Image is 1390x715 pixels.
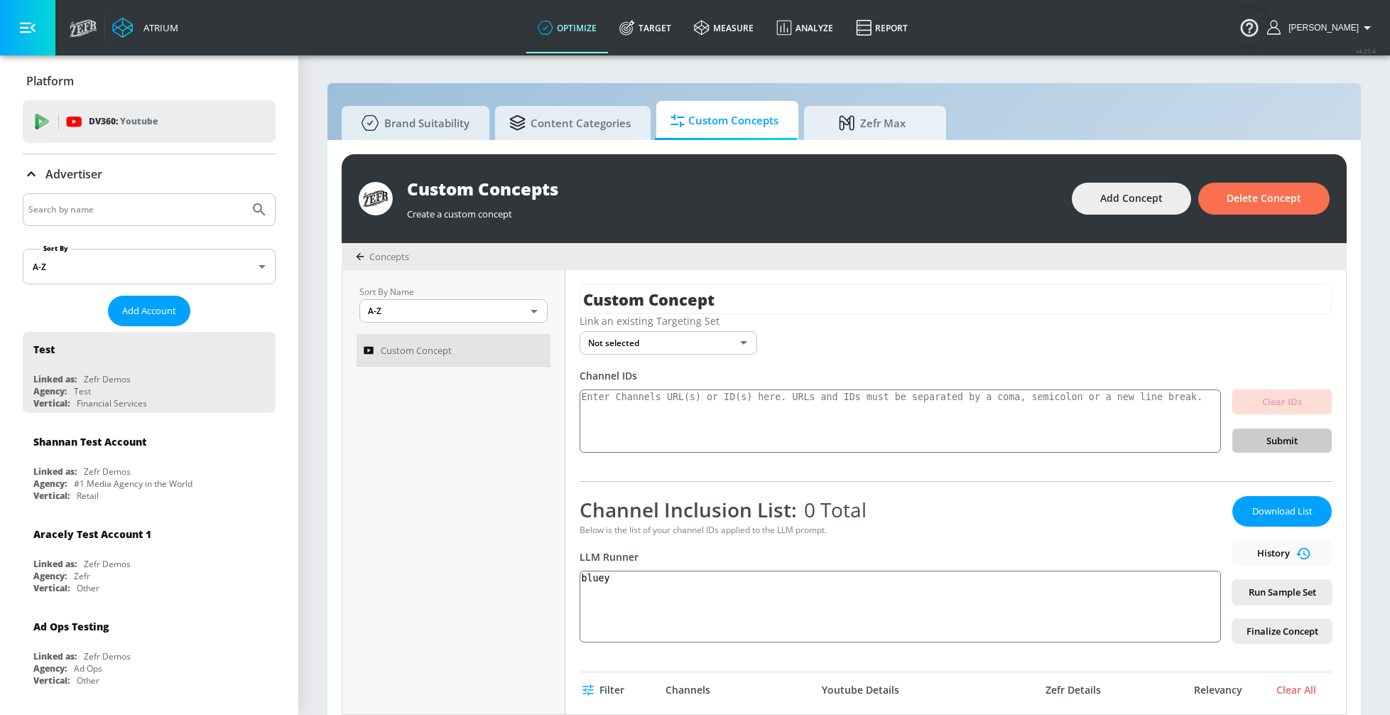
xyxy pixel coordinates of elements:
[1100,190,1163,208] span: Add Concept
[33,466,77,478] div: Linked as:
[33,620,109,633] div: Ad Ops Testing
[1267,19,1376,36] button: [PERSON_NAME]
[23,609,276,690] div: Ad Ops TestingLinked as:Zefr DemosAgency:Ad OpsVertical:Other
[33,558,77,570] div: Linked as:
[84,466,131,478] div: Zefr Demos
[33,435,146,448] div: Shannan Test Account
[23,154,276,194] div: Advertiser
[757,684,965,697] div: Youtube Details
[369,250,409,263] span: Concepts
[356,250,409,263] div: Concepts
[1283,23,1359,33] span: login as: uyen.hoang@zefr.com
[407,200,1058,220] div: Create a custom concept
[971,684,1175,697] div: Zefr Details
[23,249,276,284] div: A-Z
[112,17,178,38] a: Atrium
[138,21,178,34] div: Atrium
[28,200,244,219] input: Search by name
[407,177,1058,200] div: Custom Concepts
[77,397,147,409] div: Financial Services
[74,385,91,397] div: Test
[33,385,67,397] div: Agency:
[580,524,1221,536] div: Below is the list of your channel IDs applied to the LLM prompt.
[580,571,1221,643] textarea: bluey
[45,166,102,182] p: Advertiser
[23,517,276,598] div: Aracely Test Account 1Linked as:Zefr DemosAgency:ZefrVertical:Other
[1232,580,1332,605] button: Run Sample Set
[84,373,131,385] div: Zefr Demos
[33,397,70,409] div: Vertical:
[580,496,1221,523] div: Channel Inclusion List:
[77,490,99,502] div: Retail
[818,106,926,140] span: Zefr Max
[23,100,276,143] div: DV360: Youtube
[33,478,67,490] div: Agency:
[1232,619,1332,644] button: Finalize Concept
[666,684,710,697] div: Channels
[580,314,1332,328] div: Link an existing Targeting Set
[33,343,55,356] div: Test
[797,496,867,523] span: 0 Total
[356,106,469,140] span: Brand Suitability
[1247,503,1318,520] span: Download List
[608,2,683,53] a: Target
[580,677,630,704] button: Filter
[40,244,71,253] label: Sort By
[357,334,550,367] a: Custom Concept
[33,490,70,502] div: Vertical:
[33,527,151,541] div: Aracely Test Account 1
[845,2,919,53] a: Report
[1227,190,1301,208] span: Delete Concept
[33,662,67,674] div: Agency:
[359,284,548,299] p: Sort By Name
[1072,183,1191,215] button: Add Concept
[585,682,624,699] span: Filter
[359,299,548,323] div: A-Z
[683,2,765,53] a: measure
[1232,496,1332,527] button: Download List
[1198,183,1330,215] button: Delete Concept
[580,550,1221,564] div: LLM Runner
[108,296,190,326] button: Add Account
[509,106,631,140] span: Content Categories
[33,570,67,582] div: Agency:
[765,2,845,53] a: Analyze
[33,650,77,662] div: Linked as:
[1183,684,1254,697] div: Relevancy
[1229,7,1269,47] button: Open Resource Center
[23,61,276,101] div: Platform
[1356,47,1376,55] span: v 4.25.4
[84,558,131,570] div: Zefr Demos
[74,662,102,674] div: Ad Ops
[74,478,192,490] div: #1 Media Agency in the World
[74,570,90,582] div: Zefr
[1232,389,1332,414] button: Clear IDs
[1244,623,1320,640] span: Finalize Concept
[23,332,276,413] div: TestLinked as:Zefr DemosAgency:TestVertical:Financial Services
[1244,584,1320,601] span: Run Sample Set
[526,2,608,53] a: optimize
[120,114,158,129] p: Youtube
[580,331,757,355] div: Not selected
[122,303,176,319] span: Add Account
[1244,394,1320,410] span: Clear IDs
[670,104,778,138] span: Custom Concepts
[23,424,276,505] div: Shannan Test AccountLinked as:Zefr DemosAgency:#1 Media Agency in the WorldVertical:Retail
[381,342,452,359] span: Custom Concept
[33,373,77,385] div: Linked as:
[77,674,99,687] div: Other
[580,369,1332,382] div: Channel IDs
[89,114,158,129] p: DV360:
[26,73,74,89] p: Platform
[1261,684,1332,697] div: Clear All
[84,650,131,662] div: Zefr Demos
[33,674,70,687] div: Vertical:
[77,582,99,594] div: Other
[33,582,70,594] div: Vertical:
